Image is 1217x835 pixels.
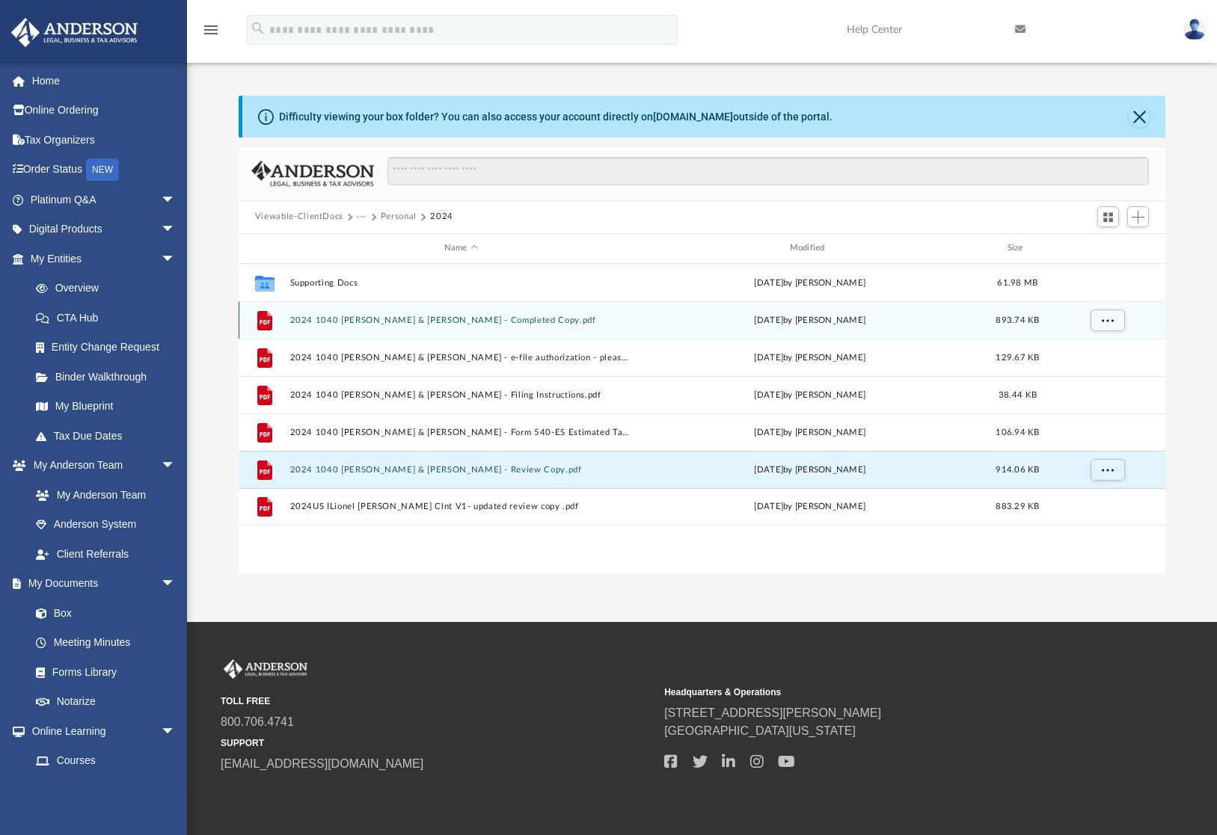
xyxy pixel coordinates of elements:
div: [DATE] by [PERSON_NAME] [639,313,981,327]
a: Video Training [21,775,183,805]
a: Tax Organizers [10,125,198,155]
a: Online Learningarrow_drop_down [10,716,191,746]
span: 893.74 KB [996,315,1039,324]
img: Anderson Advisors Platinum Portal [221,659,310,679]
button: Personal [381,210,417,224]
a: My Documentsarrow_drop_down [10,569,191,599]
small: Headquarters & Operations [664,685,1097,699]
button: More options [1090,458,1124,481]
div: NEW [86,158,119,181]
a: Courses [21,746,191,776]
small: TOLL FREE [221,694,654,708]
button: 2024 1040 [PERSON_NAME] & [PERSON_NAME] - Form 540-ES Estimated Tax Voucher.pdf [289,428,632,437]
span: arrow_drop_down [161,185,191,215]
a: Notarize [21,687,191,717]
button: 2024 1040 [PERSON_NAME] & [PERSON_NAME] - e-file authorization - please sign.pdf [289,353,632,363]
div: Size [987,241,1047,255]
a: Platinum Q&Aarrow_drop_down [10,185,198,215]
span: arrow_drop_down [161,569,191,600]
button: Close [1129,106,1150,127]
a: CTA Hub [21,303,198,333]
button: 2024 1040 [PERSON_NAME] & [PERSON_NAME] - Completed Copy.pdf [289,315,632,325]
div: [DATE] by [PERSON_NAME] [639,388,981,401]
button: More options [1090,309,1124,331]
span: 61.98 MB [997,278,1037,286]
a: Tax Due Dates [21,421,198,451]
button: ··· [357,210,367,224]
div: id [245,241,283,255]
button: Supporting Docs [289,278,632,288]
a: menu [202,28,220,39]
a: Order StatusNEW [10,155,198,185]
button: 2024 1040 [PERSON_NAME] & [PERSON_NAME] - Review Copy.pdf [289,465,632,475]
div: Name [289,241,631,255]
small: SUPPORT [221,736,654,750]
button: Switch to Grid View [1097,206,1120,227]
a: 800.706.4741 [221,715,294,728]
a: Digital Productsarrow_drop_down [10,215,198,244]
div: Modified [638,241,981,255]
div: [DATE] by [PERSON_NAME] [639,276,981,289]
span: arrow_drop_down [161,716,191,747]
a: Binder Walkthrough [21,362,198,392]
span: arrow_drop_down [161,451,191,481]
a: [EMAIL_ADDRESS][DOMAIN_NAME] [221,757,423,770]
button: Viewable-ClientDocs [255,210,343,224]
a: Home [10,66,198,96]
i: menu [202,21,220,39]
img: User Pic [1183,19,1206,40]
span: 38.44 KB [999,390,1037,398]
span: 883.29 KB [996,502,1039,511]
div: [DATE] by [PERSON_NAME] [639,351,981,364]
div: grid [239,264,1165,573]
button: 2024 [430,210,453,224]
a: Entity Change Request [21,333,198,363]
a: Forms Library [21,657,183,687]
a: Box [21,598,183,628]
div: [DATE] by [PERSON_NAME] [639,500,981,514]
a: [STREET_ADDRESS][PERSON_NAME] [664,706,881,719]
a: [GEOGRAPHIC_DATA][US_STATE] [664,724,856,737]
span: arrow_drop_down [161,244,191,274]
span: 914.06 KB [996,465,1039,473]
img: Anderson Advisors Platinum Portal [7,18,142,47]
div: [DATE] by [PERSON_NAME] [639,425,981,439]
span: 129.67 KB [996,353,1039,361]
div: [DATE] by [PERSON_NAME] [639,463,981,476]
a: My Entitiesarrow_drop_down [10,244,198,274]
span: arrow_drop_down [161,215,191,245]
button: Add [1127,206,1150,227]
span: 106.94 KB [996,428,1039,436]
button: 2024US ILionel [PERSON_NAME] Clnt V1- updated review copy .pdf [289,502,632,511]
a: Anderson System [21,510,191,540]
input: Search files and folders [387,157,1150,185]
a: My Blueprint [21,392,191,422]
a: Meeting Minutes [21,628,191,658]
div: id [1054,241,1159,255]
i: search [250,20,266,37]
a: My Anderson Teamarrow_drop_down [10,451,191,481]
div: Difficulty viewing your box folder? You can also access your account directly on outside of the p... [279,109,833,125]
button: 2024 1040 [PERSON_NAME] & [PERSON_NAME] - Filing Instructions.pdf [289,390,632,400]
a: Client Referrals [21,539,191,569]
a: My Anderson Team [21,480,183,510]
a: [DOMAIN_NAME] [653,111,733,123]
a: Overview [21,274,198,304]
a: Online Ordering [10,96,198,126]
